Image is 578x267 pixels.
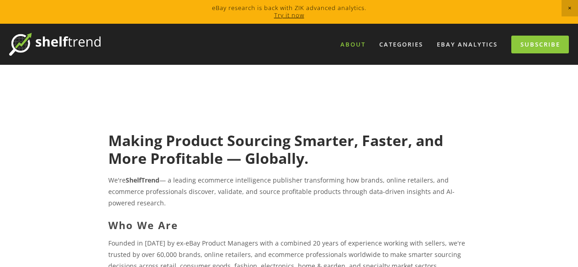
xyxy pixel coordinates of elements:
[126,176,159,184] strong: ShelfTrend
[108,218,178,232] strong: Who We Are
[431,37,504,52] a: eBay Analytics
[9,33,101,56] img: ShelfTrend
[511,36,569,53] a: Subscribe
[334,37,371,52] a: About
[373,37,429,52] div: Categories
[108,174,470,209] p: We're — a leading ecommerce intelligence publisher transforming how brands, online retailers, and...
[274,11,304,19] a: Try it now
[108,131,447,168] strong: Making Product Sourcing Smarter, Faster, and More Profitable — Globally.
